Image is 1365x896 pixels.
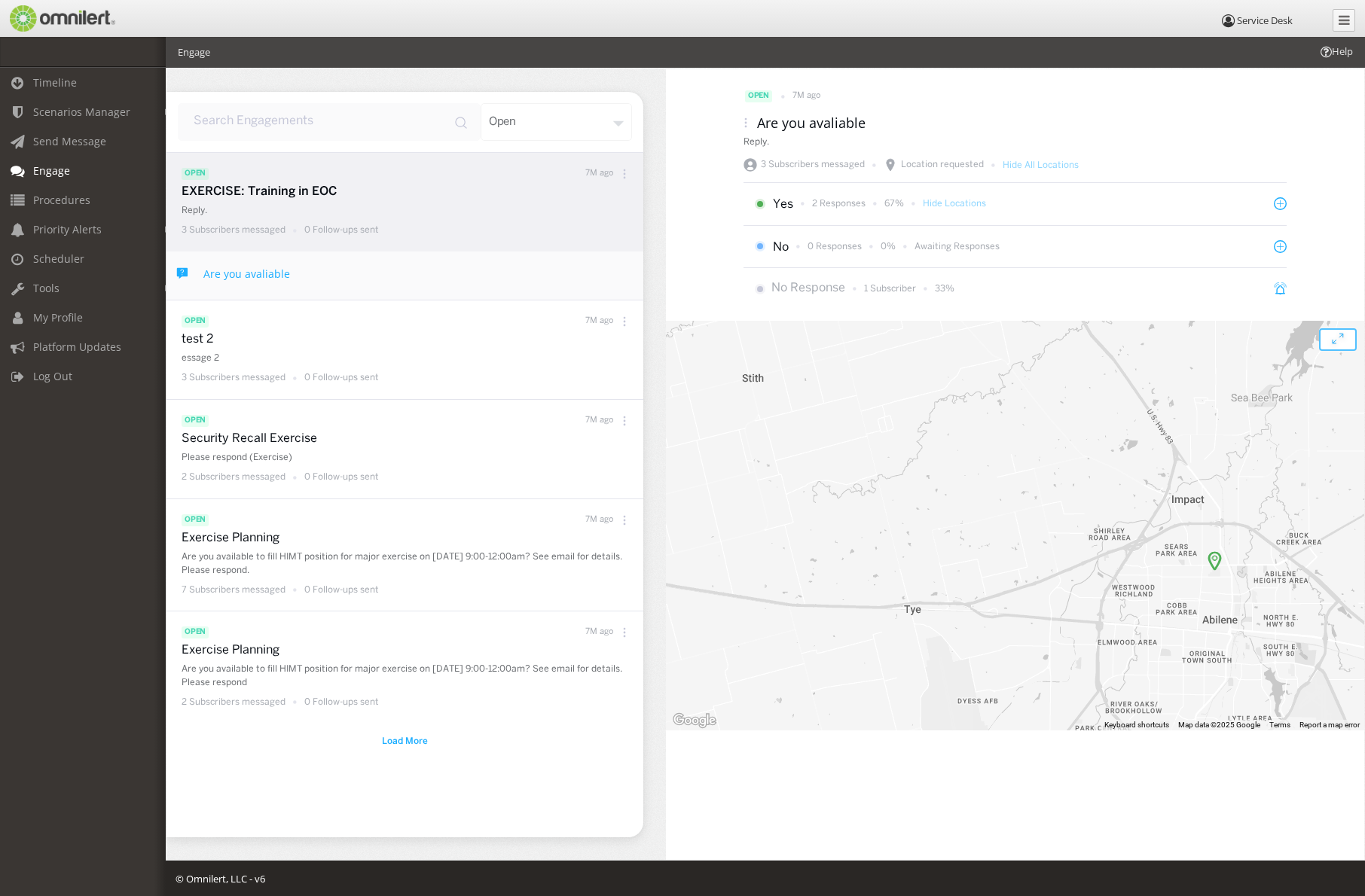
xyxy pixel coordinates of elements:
[1104,720,1169,730] button: Keyboard shortcuts
[935,282,954,295] p: 33%
[182,168,209,180] span: open
[812,197,866,210] p: 2 Responses
[178,103,481,141] input: input
[1269,721,1290,729] a: Terms
[585,514,613,526] p: 7M ago
[33,222,102,236] span: Priority Alerts
[1299,721,1360,729] a: Report a map error
[182,352,636,364] p: essage 2
[33,105,130,119] span: Scenarios Manager
[178,45,210,59] li: Engage
[375,730,435,753] button: button
[176,872,265,885] span: © Omnilert, LLC - v6
[182,471,286,483] p: 2 Subscribers messaged
[1319,328,1357,351] button: open modal
[481,103,632,141] div: open
[585,626,613,638] p: 7M ago
[182,415,209,427] span: open
[915,240,1000,253] p: Awaiting Responses
[304,224,379,236] p: 0 Follow-ups sent
[33,281,60,295] span: Tools
[182,451,636,464] p: Please respond (Exercise)
[773,197,793,214] p: Yes
[923,197,986,210] p: Hide Locations
[203,267,290,281] h4: Are you avaliable
[771,280,845,297] p: No Response
[33,310,83,325] span: My Profile
[1333,9,1355,32] a: Collapse Menu
[182,204,636,217] p: Reply.
[901,158,984,172] p: Location requested
[304,696,379,709] p: 0 Follow-ups sent
[182,642,636,660] p: Exercise Planning
[1003,159,1079,172] p: Hide All Locations
[182,315,209,328] span: open
[304,584,379,596] p: 0 Follow-ups sent
[792,90,820,102] p: 7M ago
[757,114,866,132] h3: Are you avaliable
[773,239,789,257] p: No
[33,340,121,354] span: Platform Updates
[33,75,77,90] span: Timeline
[8,5,115,32] img: Omnilert
[33,251,84,266] span: Scheduler
[182,626,209,638] span: open
[182,514,209,526] span: open
[33,193,90,207] span: Procedures
[670,711,719,730] a: Open this area in Google Maps (opens a new window)
[182,663,636,688] p: Are you available to fill HIMT position for major exercise on [DATE] 9:00-12:00am? See email for ...
[744,136,1287,148] div: Reply.
[182,431,636,448] p: Security Recall Exercise
[382,735,428,748] span: Load More
[33,369,72,383] span: Log Out
[34,11,65,24] span: Help
[182,530,636,547] p: Exercise Planning
[1237,14,1293,27] span: Service Desk
[182,550,636,576] p: Are you available to fill HIMT position for major exercise on [DATE] 9:00-12:00am? See email for ...
[585,415,613,427] p: 7M ago
[670,711,719,730] img: Google
[182,331,636,349] p: test 2
[33,134,106,148] span: Send Message
[182,224,286,236] p: 3 Subscribers messaged
[1178,721,1260,729] span: Map data ©2025 Google
[745,90,772,102] span: open
[304,371,379,384] p: 0 Follow-ups sent
[33,163,70,178] span: Engage
[864,282,916,295] p: 1 Subscriber
[585,315,613,328] p: 7M ago
[881,240,896,253] p: 0%
[182,184,636,201] p: EXERCISE: Training in EOC
[1318,44,1353,59] span: Help
[585,168,613,180] p: 7M ago
[182,696,286,709] p: 2 Subscribers messaged
[808,240,862,253] p: 0 Responses
[182,584,286,596] p: 7 Subscribers messaged
[304,471,379,483] p: 0 Follow-ups sent
[761,158,865,172] p: 3 Subscribers messaged
[884,197,904,210] p: 67%
[182,371,286,384] p: 3 Subscribers messaged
